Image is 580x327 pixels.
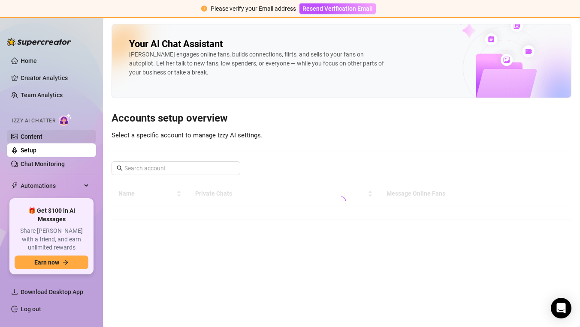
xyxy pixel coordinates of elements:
span: exclamation-circle [201,6,207,12]
div: Open Intercom Messenger [551,298,571,318]
a: Chat Monitoring [21,161,65,167]
span: loading [337,196,346,205]
span: Automations [21,179,82,193]
h2: Your AI Chat Assistant [129,38,223,50]
span: Izzy AI Chatter [12,117,55,125]
div: [PERSON_NAME] engages online fans, builds connections, flirts, and sells to your fans on autopilo... [129,50,387,77]
span: download [11,288,18,295]
input: Search account [124,163,228,173]
a: Setup [21,147,36,154]
a: Team Analytics [21,92,63,98]
a: Home [21,57,37,64]
img: logo-BBDzfeDw.svg [7,38,71,46]
span: search [117,165,123,171]
span: Earn now [34,259,59,266]
span: Resend Verification Email [302,5,373,12]
img: AI Chatter [59,113,72,126]
div: Please verify your Email address [211,4,296,13]
h3: Accounts setup overview [112,112,571,125]
button: Resend Verification Email [299,3,376,14]
span: arrow-right [63,259,69,265]
span: thunderbolt [11,182,18,189]
span: Download Desktop App [21,288,83,295]
span: 🎁 Get $100 in AI Messages [15,207,88,223]
a: Content [21,133,42,140]
a: Log out [21,306,41,312]
span: Select a specific account to manage Izzy AI settings. [112,131,263,139]
a: Creator Analytics [21,71,89,85]
span: Share [PERSON_NAME] with a friend, and earn unlimited rewards [15,227,88,252]
button: Earn nowarrow-right [15,256,88,269]
img: ai-chatter-content-library-cLFOSyPT.png [438,10,571,98]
